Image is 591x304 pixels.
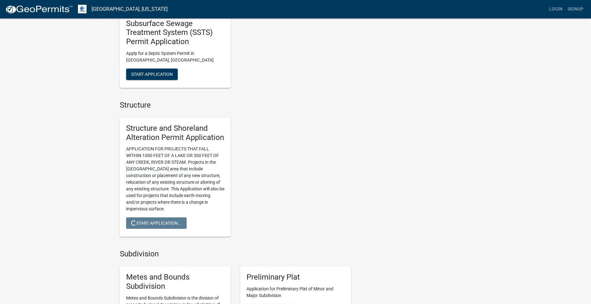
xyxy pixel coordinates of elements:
[92,4,168,15] a: [GEOGRAPHIC_DATA], [US_STATE]
[78,5,87,13] img: Otter Tail County, Minnesota
[126,217,187,229] button: Start Application...
[120,249,351,259] h4: Subdivision
[247,286,345,299] p: Application for Preliminary Plat of Minor and Major Subdivision
[131,221,182,226] span: Start Application...
[547,3,565,15] a: Login
[565,3,586,15] a: Signup
[131,71,173,76] span: Start Application
[126,124,224,142] h5: Structure and Shoreland Alteration Permit Application
[126,146,224,212] p: APPLICATION FOR PROJECTS THAT FALL WITHIN 1000 FEET OF A LAKE OR 300 FEET OF ANY CREEK, RIVER OR ...
[126,273,224,291] h5: Metes and Bounds Subdivision
[126,50,224,63] p: Apply for a Septic System Permit in [GEOGRAPHIC_DATA], [GEOGRAPHIC_DATA]
[126,69,178,80] button: Start Application
[120,101,351,110] h4: Structure
[247,273,345,282] h5: Preliminary Plat
[126,19,224,46] h5: Subsurface Sewage Treatment System (SSTS) Permit Application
